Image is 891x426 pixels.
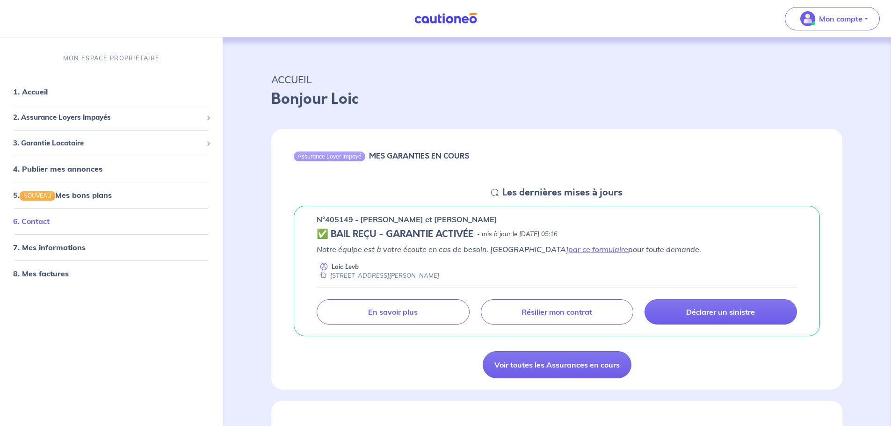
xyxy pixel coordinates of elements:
[294,152,365,161] div: Assurance Loyer Impayé
[4,238,219,257] div: 7. Mes informations
[317,229,797,240] div: state: CONTRACT-VALIDATED, Context: ,MAYBE-CERTIFICATE,,LESSOR-DOCUMENTS,IS-ODEALIM
[368,307,418,317] p: En savoir plus
[13,164,102,173] a: 4. Publier mes annonces
[568,245,628,254] a: par ce formulaire
[4,212,219,231] div: 6. Contact
[317,271,439,280] div: [STREET_ADDRESS][PERSON_NAME]
[502,187,623,198] h5: Les dernières mises à jours
[785,7,880,30] button: illu_account_valid_menu.svgMon compte
[63,54,159,63] p: MON ESPACE PROPRIÉTAIRE
[13,217,50,226] a: 6. Contact
[411,13,481,24] img: Cautioneo
[819,13,862,24] p: Mon compte
[271,71,842,88] p: ACCUEIL
[317,244,797,255] p: Notre équipe est à votre écoute en cas de besoin. [GEOGRAPHIC_DATA] pour toute demande.
[332,262,359,271] p: Loic Levb
[317,299,469,325] a: En savoir plus
[13,87,48,96] a: 1. Accueil
[13,190,112,200] a: 5.NOUVEAUMes bons plans
[13,138,203,149] span: 3. Garantie Locataire
[13,243,86,252] a: 7. Mes informations
[800,11,815,26] img: illu_account_valid_menu.svg
[369,152,469,160] h6: MES GARANTIES EN COURS
[13,269,69,278] a: 8. Mes factures
[4,186,219,204] div: 5.NOUVEAUMes bons plans
[686,307,755,317] p: Déclarer un sinistre
[271,88,842,110] p: Bonjour Loic
[13,112,203,123] span: 2. Assurance Loyers Impayés
[481,299,633,325] a: Résilier mon contrat
[4,134,219,152] div: 3. Garantie Locataire
[645,299,797,325] a: Déclarer un sinistre
[4,159,219,178] div: 4. Publier mes annonces
[317,229,473,240] h5: ✅ BAIL REÇU - GARANTIE ACTIVÉE
[4,82,219,101] div: 1. Accueil
[317,214,497,225] p: n°405149 - [PERSON_NAME] et [PERSON_NAME]
[522,307,592,317] p: Résilier mon contrat
[4,264,219,283] div: 8. Mes factures
[483,351,631,378] a: Voir toutes les Assurances en cours
[4,108,219,127] div: 2. Assurance Loyers Impayés
[477,230,558,239] p: - mis à jour le [DATE] 05:16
